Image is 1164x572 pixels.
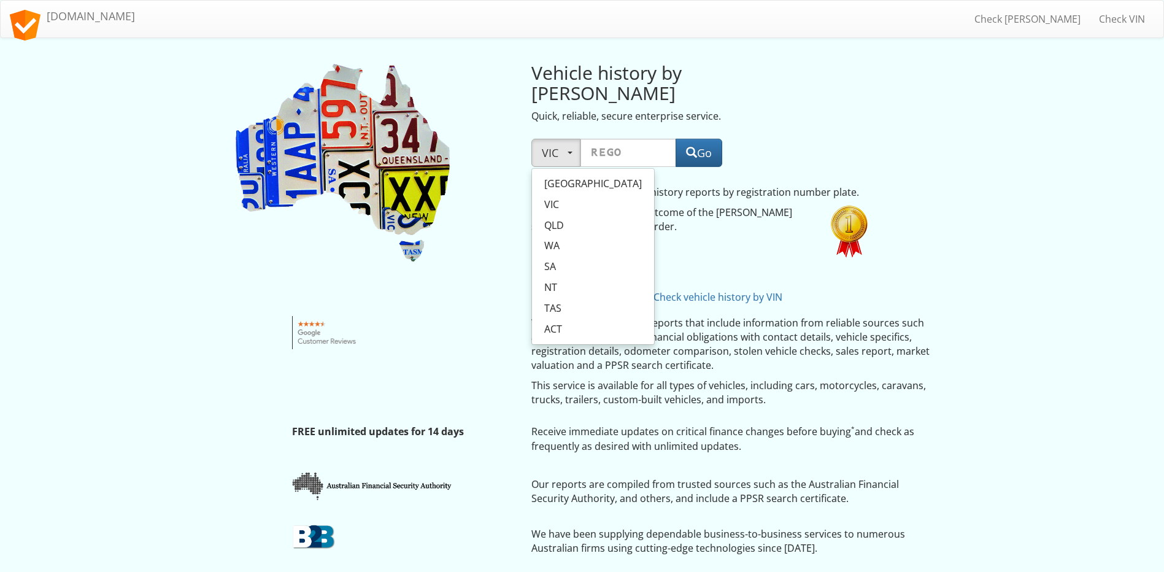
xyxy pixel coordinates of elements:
[292,316,363,349] img: Google customer reviews
[1090,4,1154,34] a: Check VIN
[580,139,676,167] input: Rego
[531,379,932,407] p: This service is available for all types of vehicles, including cars, motorcycles, caravans, truck...
[544,218,564,233] span: QLD
[531,316,932,372] p: We offer comprehensive reports that include information from reliable sources such as write-offs,...
[531,185,872,199] p: Instant Australian vehicle history reports by registration number plate.
[544,280,557,295] span: NT
[831,206,868,258] img: 1st.png
[531,264,872,278] p: AI Expert Opinion
[10,10,40,41] img: logo.svg
[1,1,144,31] a: [DOMAIN_NAME]
[531,527,932,555] p: We have been supplying dependable business-to-business services to numerous Australian firms usin...
[292,425,464,438] strong: FREE unlimited updates for 14 days
[965,4,1090,34] a: Check [PERSON_NAME]
[531,290,872,304] p: No [PERSON_NAME] plate?
[544,260,556,274] span: SA
[653,290,782,304] a: Check vehicle history by VIN
[544,198,559,212] span: VIC
[531,477,932,506] p: Our reports are compiled from trusted sources such as the Australian Financial Security Authority...
[544,177,642,191] span: [GEOGRAPHIC_DATA]
[531,206,812,234] p: Review and confirm the outcome of the [PERSON_NAME] search before placing an order.
[531,425,932,453] p: Receive immediate updates on critical finance changes before buying and check as frequently as de...
[544,239,560,253] span: WA
[676,139,722,167] button: Go
[292,471,453,501] img: afsa.png
[531,139,580,167] button: VIC
[531,63,812,103] h2: Vehicle history by [PERSON_NAME]
[292,524,335,549] img: b2b.png
[544,322,562,336] span: ACT
[531,109,812,123] p: Quick, reliable, secure enterprise service.
[544,301,561,315] span: TAS
[542,145,570,160] span: VIC
[233,63,453,265] img: Rego Check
